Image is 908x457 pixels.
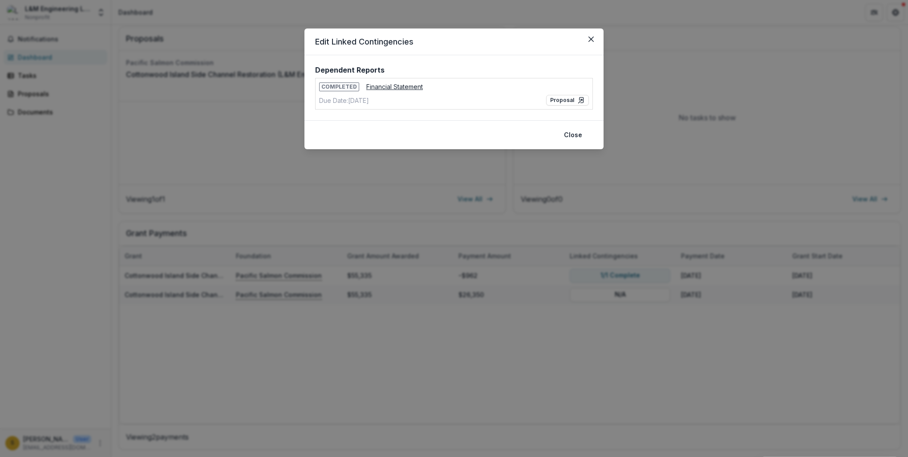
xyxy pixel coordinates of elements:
[584,32,598,46] button: Close
[546,95,589,106] a: Proposal
[366,83,423,90] u: Financial Statement
[304,29,604,55] header: Edit Linked Contingencies
[366,82,423,91] a: Financial Statement
[315,66,385,74] h2: Dependent Reports
[319,82,359,91] span: Completed
[319,96,369,105] p: Due Date: [DATE]
[559,128,588,142] button: Close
